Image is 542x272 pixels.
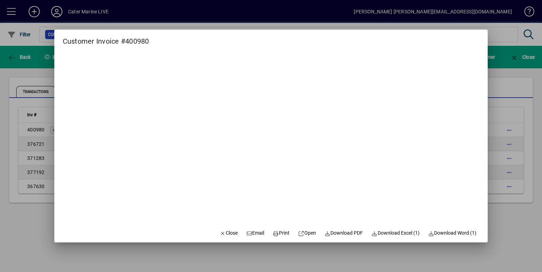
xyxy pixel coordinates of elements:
[298,229,316,237] span: Open
[217,227,240,240] button: Close
[324,229,363,237] span: Download PDF
[295,227,319,240] a: Open
[54,30,158,47] h2: Customer Invoice #400980
[273,229,290,237] span: Print
[428,229,477,237] span: Download Word (1)
[243,227,267,240] button: Email
[425,227,480,240] button: Download Word (1)
[322,227,366,240] a: Download PDF
[369,227,422,240] button: Download Excel (1)
[371,229,420,237] span: Download Excel (1)
[219,229,238,237] span: Close
[246,229,264,237] span: Email
[270,227,292,240] button: Print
